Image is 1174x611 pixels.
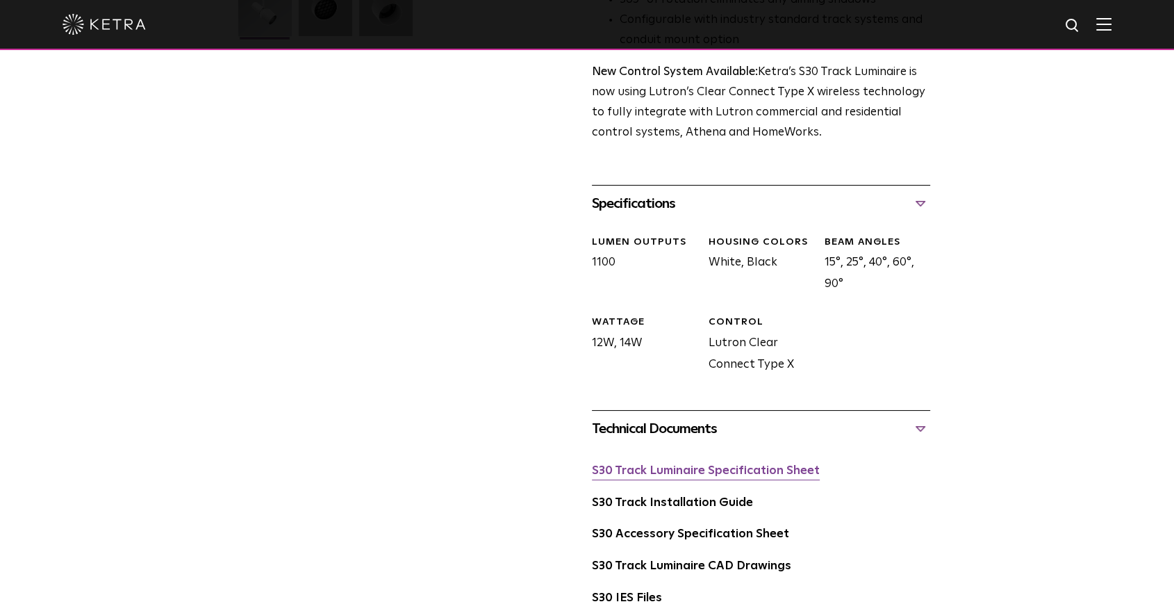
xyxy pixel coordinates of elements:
[592,236,697,250] div: LUMEN OUTPUTS
[592,497,753,509] a: S30 Track Installation Guide
[63,14,146,35] img: ketra-logo-2019-white
[592,560,791,572] a: S30 Track Luminaire CAD Drawings
[592,528,789,540] a: S30 Accessory Specification Sheet
[814,236,930,295] div: 15°, 25°, 40°, 60°, 90°
[592,63,930,143] p: Ketra’s S30 Track Luminaire is now using Lutron’s Clear Connect Type X wireless technology to ful...
[709,236,814,250] div: HOUSING COLORS
[698,236,814,295] div: White, Black
[825,236,930,250] div: BEAM ANGLES
[592,465,820,477] a: S30 Track Luminaire Specification Sheet
[709,316,814,329] div: CONTROL
[592,316,697,329] div: WATTAGE
[592,418,930,440] div: Technical Documents
[1064,17,1082,35] img: search icon
[581,316,697,375] div: 12W, 14W
[1096,17,1111,31] img: Hamburger%20Nav.svg
[592,66,758,78] strong: New Control System Available:
[698,316,814,375] div: Lutron Clear Connect Type X
[592,592,662,604] a: S30 IES Files
[581,236,697,295] div: 1100
[592,193,930,215] div: Specifications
